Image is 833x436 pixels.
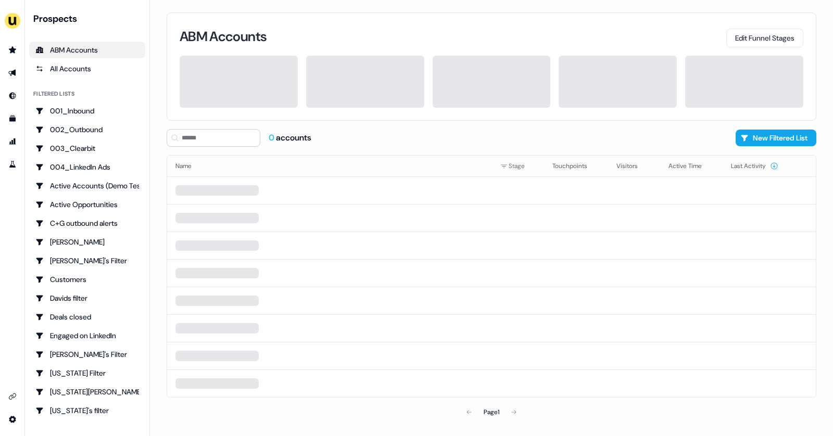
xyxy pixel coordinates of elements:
div: Prospects [33,12,145,25]
a: Go to Active Accounts (Demo Test) [29,177,145,194]
a: Go to 003_Clearbit [29,140,145,157]
div: 003_Clearbit [35,143,139,153]
button: New Filtered List [736,130,816,146]
a: Go to outbound experience [4,65,21,81]
div: [US_STATE]'s filter [35,405,139,416]
div: Page 1 [484,407,499,417]
button: Active Time [668,157,714,175]
a: Go to Engaged on LinkedIn [29,327,145,344]
a: Go to Georgia's filter [29,402,145,419]
div: [US_STATE] Filter [35,368,139,378]
a: Go to Deals closed [29,309,145,325]
a: Go to Charlotte's Filter [29,252,145,269]
th: Name [167,156,492,176]
a: Go to Geneviève's Filter [29,346,145,363]
div: 002_Outbound [35,124,139,135]
div: Filtered lists [33,89,74,98]
button: Touchpoints [552,157,600,175]
div: [PERSON_NAME]'s Filter [35,255,139,266]
div: 004_LinkedIn Ads [35,162,139,172]
div: ABM Accounts [35,45,139,55]
div: [PERSON_NAME] [35,237,139,247]
a: Go to Customers [29,271,145,288]
a: Go to integrations [4,388,21,405]
a: Go to attribution [4,133,21,150]
div: accounts [269,132,311,144]
a: Go to Charlotte Stone [29,234,145,250]
h3: ABM Accounts [180,30,267,43]
a: Go to 001_Inbound [29,102,145,119]
span: 0 [269,132,276,143]
div: Deals closed [35,312,139,322]
div: All Accounts [35,63,139,74]
a: Go to Davids filter [29,290,145,306]
a: Go to Georgia Filter [29,365,145,381]
button: Visitors [616,157,650,175]
div: [PERSON_NAME]'s Filter [35,349,139,360]
div: Davids filter [35,293,139,303]
div: Engaged on LinkedIn [35,330,139,341]
a: Go to prospects [4,42,21,58]
a: Go to Inbound [4,87,21,104]
a: All accounts [29,60,145,77]
a: Go to Georgia Slack [29,383,145,400]
div: [US_STATE][PERSON_NAME] [35,387,139,397]
a: Go to integrations [4,411,21,428]
button: Edit Funnel Stages [726,29,803,47]
a: Go to C+G outbound alerts [29,215,145,232]
div: Stage [500,161,536,171]
button: Last Activity [731,157,778,175]
div: 001_Inbound [35,106,139,116]
a: Go to 002_Outbound [29,121,145,138]
div: Active Opportunities [35,199,139,210]
a: Go to Active Opportunities [29,196,145,213]
a: Go to templates [4,110,21,127]
div: Customers [35,274,139,285]
div: C+G outbound alerts [35,218,139,228]
div: Active Accounts (Demo Test) [35,181,139,191]
a: ABM Accounts [29,42,145,58]
a: Go to experiments [4,156,21,173]
a: Go to 004_LinkedIn Ads [29,159,145,175]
